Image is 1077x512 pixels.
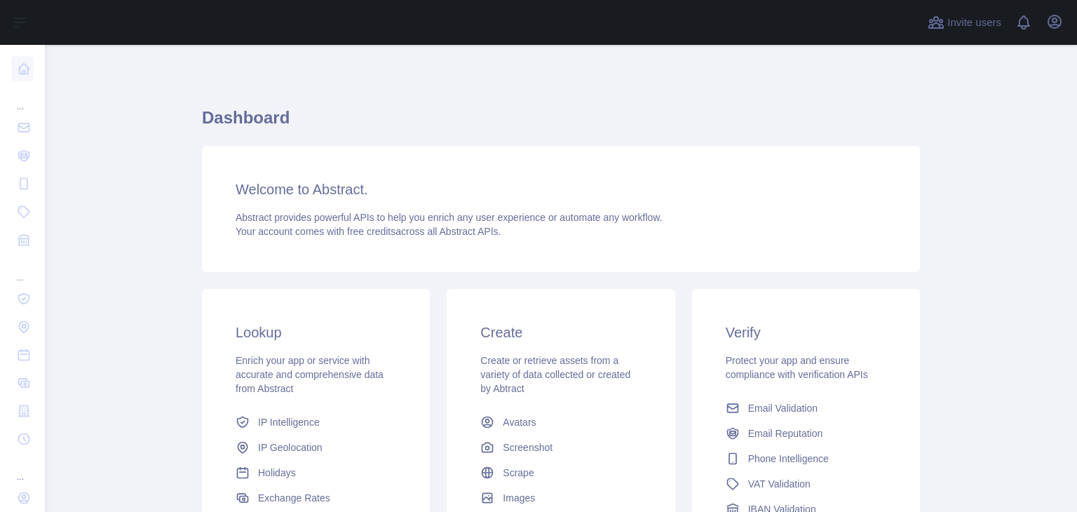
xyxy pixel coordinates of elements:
h3: Verify [726,323,886,342]
span: Invite users [947,15,1001,31]
span: Abstract provides powerful APIs to help you enrich any user experience or automate any workflow. [236,212,663,223]
span: VAT Validation [748,477,811,491]
span: Phone Intelligence [748,452,829,466]
span: Create or retrieve assets from a variety of data collected or created by Abtract [480,355,630,394]
h1: Dashboard [202,107,920,140]
span: Screenshot [503,440,553,454]
h3: Welcome to Abstract. [236,180,886,199]
div: ... [11,255,34,283]
a: Email Reputation [720,421,892,446]
a: Screenshot [475,435,646,460]
h3: Lookup [236,323,396,342]
span: Avatars [503,415,536,429]
span: Protect your app and ensure compliance with verification APIs [726,355,868,380]
span: Exchange Rates [258,491,330,505]
a: VAT Validation [720,471,892,497]
span: free credits [347,226,395,237]
span: IP Intelligence [258,415,320,429]
a: IP Intelligence [230,410,402,435]
a: Scrape [475,460,646,485]
span: Email Reputation [748,426,823,440]
a: Holidays [230,460,402,485]
h3: Create [480,323,641,342]
a: Images [475,485,646,511]
span: Scrape [503,466,534,480]
a: Avatars [475,410,646,435]
span: IP Geolocation [258,440,323,454]
span: Holidays [258,466,296,480]
button: Invite users [925,11,1004,34]
a: Email Validation [720,396,892,421]
span: Your account comes with across all Abstract APIs. [236,226,501,237]
div: ... [11,84,34,112]
span: Enrich your app or service with accurate and comprehensive data from Abstract [236,355,384,394]
a: Phone Intelligence [720,446,892,471]
a: Exchange Rates [230,485,402,511]
span: Images [503,491,535,505]
a: IP Geolocation [230,435,402,460]
span: Email Validation [748,401,818,415]
div: ... [11,454,34,483]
